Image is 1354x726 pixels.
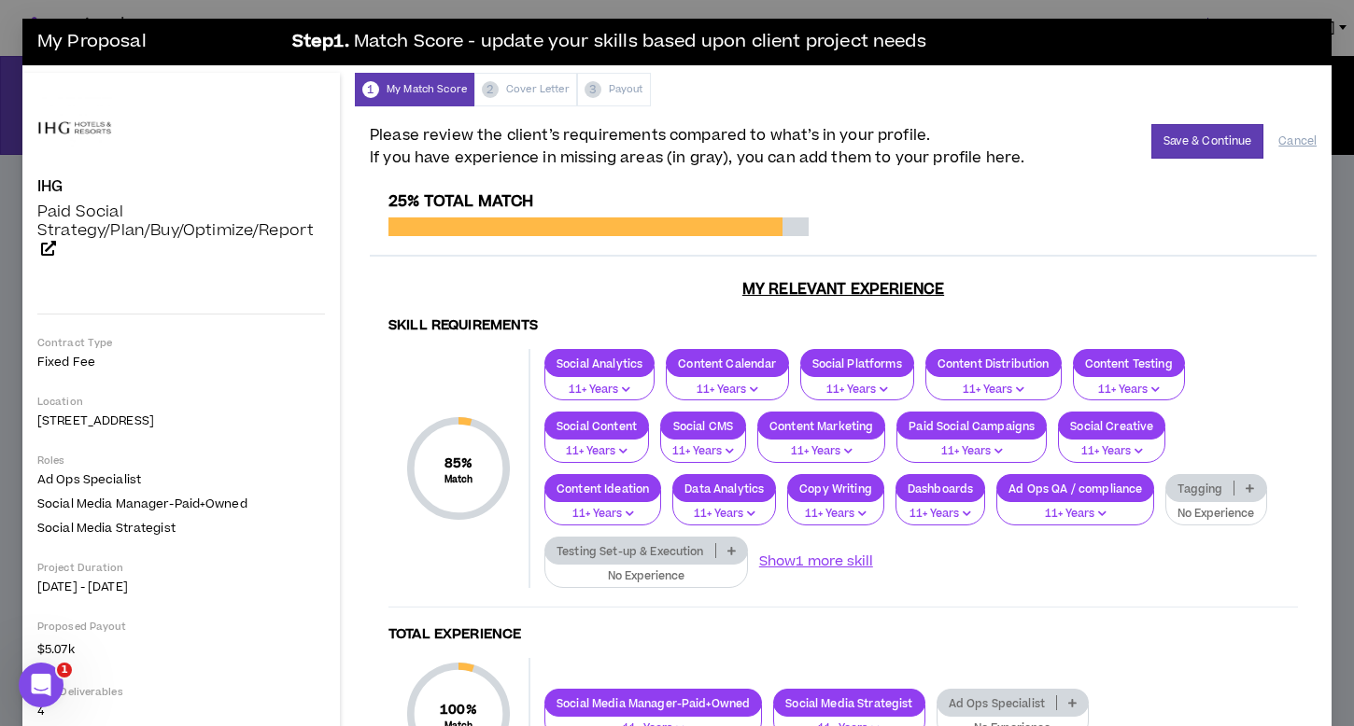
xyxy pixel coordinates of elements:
[557,568,736,585] p: No Experience
[37,395,325,409] p: Location
[938,696,1056,710] p: Ad Ops Specialist
[57,663,72,677] span: 1
[801,356,913,370] p: Social Platforms
[388,317,1298,335] h4: Skill Requirements
[37,561,325,575] p: Project Duration
[354,29,926,56] span: Match Score - update your skills based upon client project needs
[897,419,1046,433] p: Paid Social Campaigns
[925,366,1062,401] button: 11+ Years
[37,579,325,595] p: [DATE] - [DATE]
[440,700,477,719] span: 100 %
[787,490,884,525] button: 11+ Years
[667,356,787,370] p: Content Calendar
[37,454,325,468] p: Roles
[938,382,1050,398] p: 11+ Years
[557,382,642,398] p: 11+ Years
[545,482,660,496] p: Content Ideation
[545,696,761,710] p: Social Media Manager-Paid+Owned
[661,419,745,433] p: Social CMS
[1178,506,1254,523] p: No Experience
[1278,125,1317,158] button: Cancel
[909,443,1035,460] p: 11+ Years
[1008,506,1142,523] p: 11+ Years
[996,490,1154,525] button: 11+ Years
[557,443,637,460] p: 11+ Years
[812,382,902,398] p: 11+ Years
[769,443,873,460] p: 11+ Years
[545,356,654,370] p: Social Analytics
[799,506,872,523] p: 11+ Years
[774,696,924,710] p: Social Media Strategist
[1085,382,1173,398] p: 11+ Years
[37,201,314,242] span: Paid Social Strategy/Plan/Buy/Optimize/Report
[37,354,325,370] p: Fixed Fee
[19,663,63,707] iframe: Intercom live chat
[37,471,141,488] span: Ad Ops Specialist
[672,490,776,525] button: 11+ Years
[673,482,775,496] p: Data Analytics
[444,454,473,473] span: 85 %
[388,626,1298,644] h4: Total Experience
[544,366,655,401] button: 11+ Years
[37,412,325,429] p: [STREET_ADDRESS]
[788,482,883,496] p: Copy Writing
[1070,443,1153,460] p: 11+ Years
[544,552,748,588] button: No Experience
[544,427,649,463] button: 11+ Years
[37,637,75,660] span: $5.07k
[292,29,349,56] b: Step 1 .
[896,482,984,496] p: Dashboards
[37,496,247,512] span: Social Media Manager-Paid+Owned
[37,23,280,61] h3: My Proposal
[355,73,474,106] div: My Match Score
[544,490,661,525] button: 11+ Years
[545,419,648,433] p: Social Content
[660,427,746,463] button: 11+ Years
[926,356,1061,370] p: Content Distribution
[684,506,764,523] p: 11+ Years
[1073,366,1185,401] button: 11+ Years
[37,703,325,719] p: 4
[37,336,325,350] p: Contract Type
[757,427,885,463] button: 11+ Years
[37,202,325,258] a: Paid Social Strategy/Plan/Buy/Optimize/Report
[758,419,884,433] p: Content Marketing
[997,482,1153,496] p: Ad Ops QA / compliance
[678,382,776,398] p: 11+ Years
[908,506,973,523] p: 11+ Years
[37,620,325,634] p: Proposed Payout
[557,506,649,523] p: 11+ Years
[1074,356,1184,370] p: Content Testing
[444,473,473,486] small: Match
[1166,482,1234,496] p: Tagging
[1165,490,1266,525] button: No Experience
[362,81,379,98] span: 1
[388,190,533,213] span: 25% Total Match
[896,427,1047,463] button: 11+ Years
[370,124,1024,169] span: Please review the client’s requirements compared to what’s in your profile. If you have experienc...
[37,685,325,699] p: # of Deliverables
[37,520,176,537] span: Social Media Strategist
[1058,427,1165,463] button: 11+ Years
[37,178,63,195] h4: IHG
[370,280,1317,299] h3: My Relevant Experience
[896,490,985,525] button: 11+ Years
[800,366,914,401] button: 11+ Years
[545,544,715,558] p: Testing Set-up & Execution
[672,443,734,460] p: 11+ Years
[1059,419,1164,433] p: Social Creative
[1151,124,1264,159] button: Save & Continue
[759,551,873,572] button: Show1 more skill
[666,366,788,401] button: 11+ Years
